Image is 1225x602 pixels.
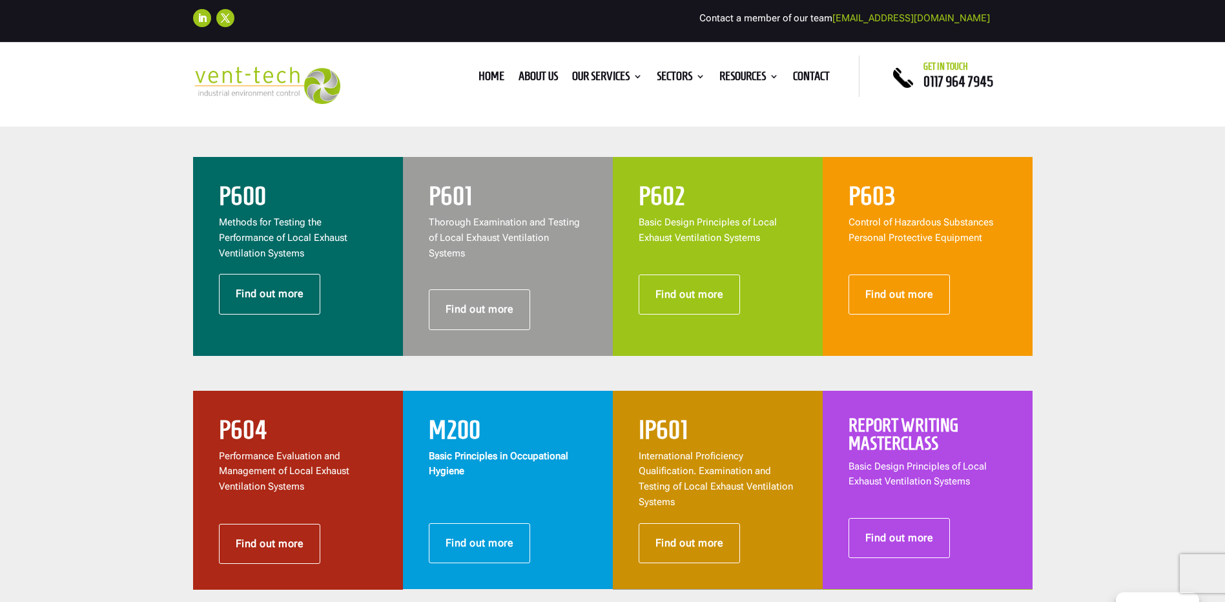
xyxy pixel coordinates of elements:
span: Thorough Examination and Testing of Local Exhaust Ventilation Systems [429,216,580,259]
a: Find out more [219,274,321,314]
a: Our Services [572,72,643,86]
a: Find out more [219,524,321,564]
h2: P603 [849,183,1007,215]
h2: P600 [219,183,377,215]
a: Find out more [429,289,531,329]
a: Follow on LinkedIn [193,9,211,27]
a: [EMAIL_ADDRESS][DOMAIN_NAME] [832,12,990,24]
span: International Proficiency Qualification. Examination and Testing of Local Exhaust Ventilation Sys... [639,450,793,508]
a: 0117 964 7945 [923,74,993,89]
a: Contact [793,72,830,86]
span: Performance Evaluation and Management of Local Exhaust Ventilation Systems [219,450,349,493]
h2: P604 [219,417,377,449]
a: Home [479,72,504,86]
a: Resources [719,72,779,86]
a: Find out more [639,275,741,315]
h2: P601 [429,183,587,215]
strong: Basic Principles in Occupational Hygiene [429,450,568,477]
a: About us [519,72,558,86]
h2: M200 [429,417,587,449]
span: Get in touch [923,61,968,72]
span: Control of Hazardous Substances Personal Protective Equipment [849,216,993,244]
a: Find out more [639,523,741,563]
a: Find out more [849,275,951,315]
h2: Report Writing Masterclass [849,417,1007,459]
span: Basic Design Principles of Local Exhaust Ventilation Systems [639,216,777,244]
span: Basic Design Principles of Local Exhaust Ventilation Systems [849,461,987,488]
h2: IP601 [639,417,797,449]
a: Find out more [849,518,951,558]
a: Sectors [657,72,705,86]
img: 2023-09-27T08_35_16.549ZVENT-TECH---Clear-background [193,67,341,105]
a: Find out more [429,523,531,563]
a: Follow on X [216,9,234,27]
h2: P602 [639,183,797,215]
span: Methods for Testing the Performance of Local Exhaust Ventilation Systems [219,216,347,259]
span: Contact a member of our team [699,12,990,24]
